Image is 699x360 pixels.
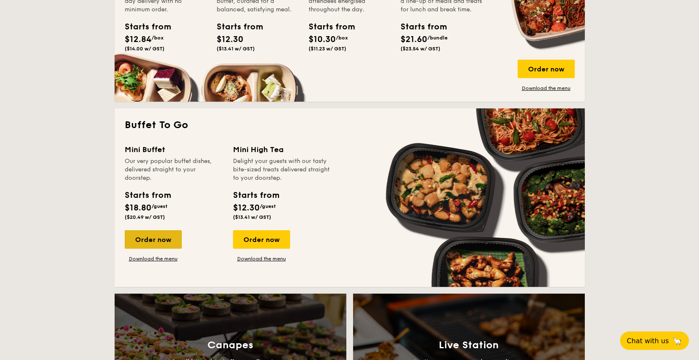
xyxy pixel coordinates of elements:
h2: Buffet To Go [125,118,575,132]
div: Starts from [125,21,162,33]
span: $12.30 [233,203,260,213]
span: /guest [152,203,168,209]
span: ($20.49 w/ GST) [125,214,165,220]
button: Chat with us🦙 [620,331,689,350]
div: Mini Buffet [125,144,223,155]
div: Starts from [217,21,254,33]
div: Starts from [309,21,346,33]
h3: Canapes [207,339,253,351]
h3: Live Station [439,339,499,351]
div: Starts from [233,189,279,202]
span: ($14.00 w/ GST) [125,46,165,52]
a: Download the menu [518,85,575,92]
div: Starts from [401,21,438,33]
div: Delight your guests with our tasty bite-sized treats delivered straight to your doorstep. [233,157,331,182]
span: Chat with us [627,337,669,345]
a: Download the menu [125,255,182,262]
span: ($11.23 w/ GST) [309,46,346,52]
span: $21.60 [401,34,427,45]
span: /box [336,35,348,41]
span: ($13.41 w/ GST) [217,46,255,52]
div: Starts from [125,189,170,202]
div: Our very popular buffet dishes, delivered straight to your doorstep. [125,157,223,182]
span: $10.30 [309,34,336,45]
span: ($23.54 w/ GST) [401,46,440,52]
span: $12.84 [125,34,152,45]
span: /bundle [427,35,448,41]
span: $18.80 [125,203,152,213]
span: /box [152,35,164,41]
div: Order now [518,60,575,78]
span: 🦙 [672,336,682,346]
div: Mini High Tea [233,144,331,155]
span: $12.30 [217,34,243,45]
span: /guest [260,203,276,209]
div: Order now [125,230,182,249]
span: ($13.41 w/ GST) [233,214,271,220]
a: Download the menu [233,255,290,262]
div: Order now [233,230,290,249]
